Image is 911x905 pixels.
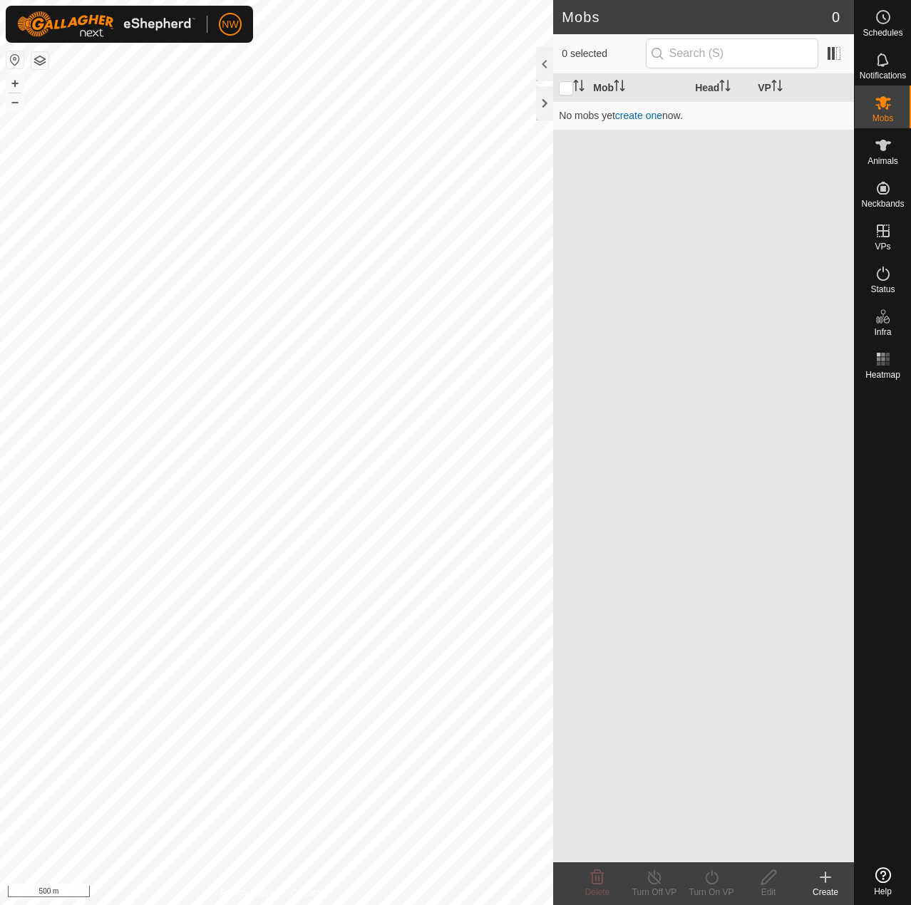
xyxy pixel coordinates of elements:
span: Infra [874,328,891,336]
span: Schedules [863,29,902,37]
button: Reset Map [6,51,24,68]
img: Gallagher Logo [17,11,195,37]
th: Head [689,74,752,102]
span: Delete [585,887,610,897]
div: Turn Off VP [626,886,683,899]
td: No mobs yet now. [553,101,854,130]
div: Turn On VP [683,886,740,899]
span: 0 selected [562,46,645,61]
input: Search (S) [646,38,818,68]
a: Help [855,862,911,901]
span: Status [870,285,895,294]
span: Neckbands [861,200,904,208]
h2: Mobs [562,9,832,26]
span: Notifications [860,71,906,80]
div: Edit [740,886,797,899]
th: Mob [587,74,689,102]
button: + [6,75,24,92]
span: Animals [868,157,898,165]
p-sorticon: Activate to sort [614,82,625,93]
p-sorticon: Activate to sort [573,82,585,93]
a: Contact Us [291,886,333,899]
div: Create [797,886,854,899]
span: Heatmap [865,371,900,379]
span: Mobs [873,114,893,123]
a: Privacy Policy [220,886,274,899]
span: Help [874,887,892,896]
th: VP [752,74,854,102]
a: create one [615,110,662,121]
span: VPs [875,242,890,251]
button: – [6,93,24,110]
span: 0 [832,6,840,28]
p-sorticon: Activate to sort [719,82,731,93]
span: NW [222,17,238,32]
button: Map Layers [31,52,48,69]
p-sorticon: Activate to sort [771,82,783,93]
